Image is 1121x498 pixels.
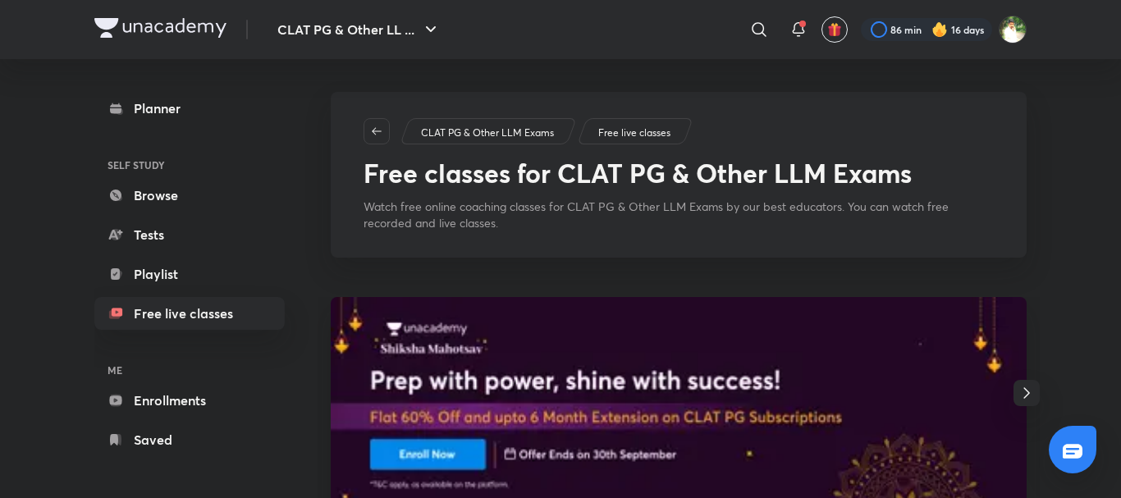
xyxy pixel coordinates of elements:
a: Tests [94,218,285,251]
img: Harshal Jadhao [999,16,1027,43]
img: Company Logo [94,18,226,38]
h1: Free classes for CLAT PG & Other LLM Exams [364,158,912,189]
button: CLAT PG & Other LL ... [268,13,451,46]
a: Company Logo [94,18,226,42]
a: Browse [94,179,285,212]
h6: SELF STUDY [94,151,285,179]
a: CLAT PG & Other LLM Exams [419,126,557,140]
a: Saved [94,423,285,456]
p: CLAT PG & Other LLM Exams [421,126,554,140]
button: avatar [821,16,848,43]
img: streak [931,21,948,38]
img: avatar [827,22,842,37]
a: Free live classes [596,126,674,140]
a: Enrollments [94,384,285,417]
p: Free live classes [598,126,670,140]
a: Playlist [94,258,285,290]
p: Watch free online coaching classes for CLAT PG & Other LLM Exams by our best educators. You can w... [364,199,994,231]
h6: ME [94,356,285,384]
a: Free live classes [94,297,285,330]
a: Planner [94,92,285,125]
